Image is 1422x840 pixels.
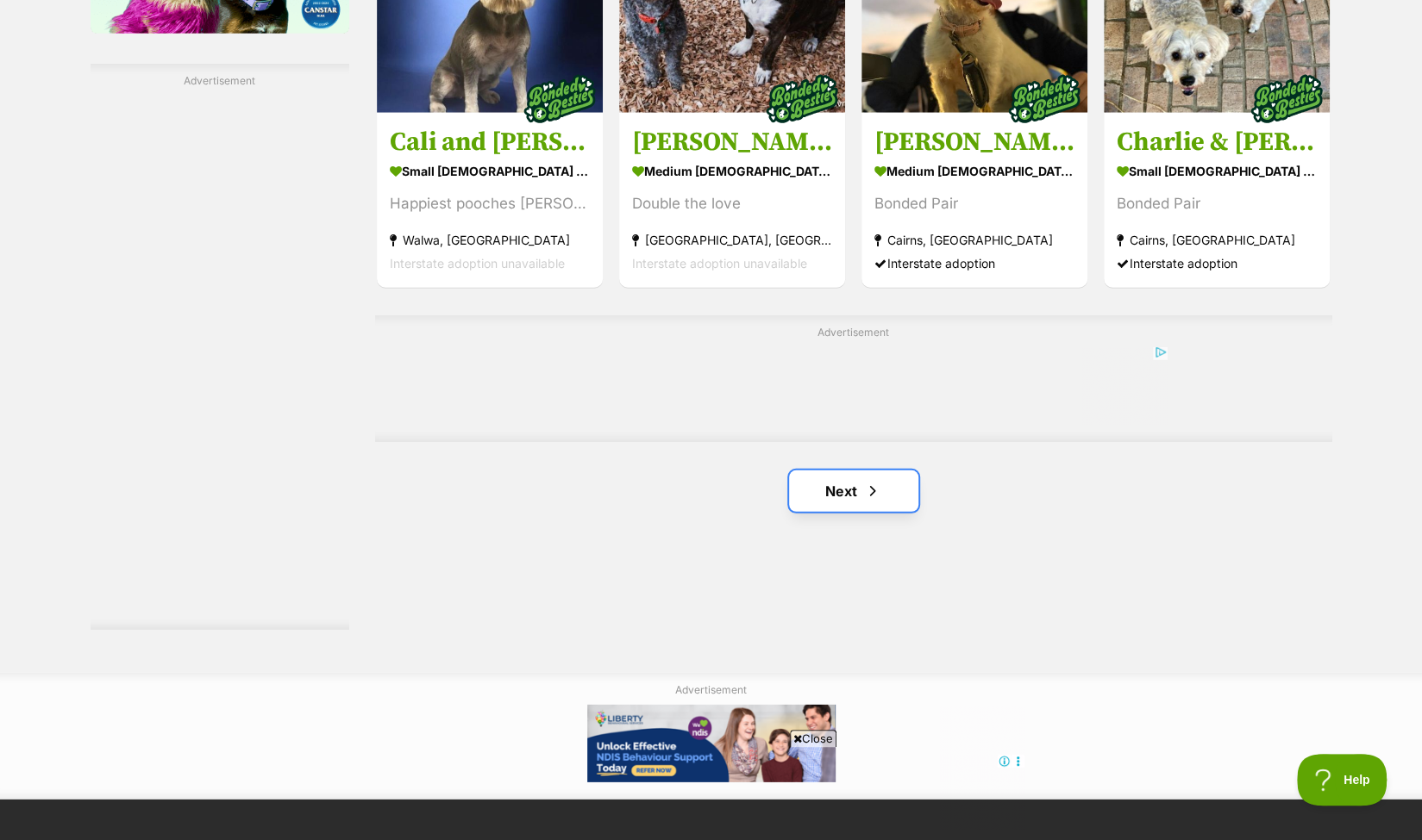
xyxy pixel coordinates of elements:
div: Happiest pooches [PERSON_NAME] [390,192,590,215]
strong: Cairns, [GEOGRAPHIC_DATA] [1117,228,1317,252]
div: Bonded Pair [874,192,1074,215]
strong: small [DEMOGRAPHIC_DATA] Dog [1117,159,1317,184]
a: [PERSON_NAME] and [PERSON_NAME] medium [DEMOGRAPHIC_DATA] Dog Double the love [GEOGRAPHIC_DATA], ... [619,113,845,288]
img: bonded besties [517,56,603,142]
strong: Cairns, [GEOGRAPHIC_DATA] [874,228,1074,252]
h3: [PERSON_NAME] and [PERSON_NAME] [632,126,832,159]
iframe: Help Scout Beacon - Open [1297,754,1388,806]
iframe: Advertisement [91,96,349,613]
div: Double the love [632,192,832,215]
iframe: Advertisement [398,754,1025,831]
div: Advertisement [375,315,1332,442]
a: [PERSON_NAME] and [PERSON_NAME] medium [DEMOGRAPHIC_DATA] Dog Bonded Pair Cairns, [GEOGRAPHIC_DAT... [861,113,1087,288]
iframe: Advertisement [398,705,1025,782]
iframe: Advertisement [540,347,1168,425]
div: Interstate adoption [1117,252,1317,275]
strong: Walwa, [GEOGRAPHIC_DATA] [390,228,590,252]
span: Close [790,730,836,747]
img: bonded besties [1001,56,1087,142]
h3: [PERSON_NAME] and [PERSON_NAME] [874,126,1074,159]
a: Charlie & [PERSON_NAME] small [DEMOGRAPHIC_DATA] Dog Bonded Pair Cairns, [GEOGRAPHIC_DATA] Inters... [1104,113,1330,288]
img: bonded besties [1244,56,1331,142]
div: Bonded Pair [1117,192,1317,215]
strong: small [DEMOGRAPHIC_DATA] Dog [390,159,590,184]
strong: medium [DEMOGRAPHIC_DATA] Dog [632,159,832,184]
span: Interstate adoption unavailable [632,256,807,271]
span: Interstate adoption unavailable [390,256,565,271]
nav: Pagination [375,470,1332,512]
h3: Cali and [PERSON_NAME] [390,126,590,159]
a: Cali and [PERSON_NAME] small [DEMOGRAPHIC_DATA] Dog Happiest pooches [PERSON_NAME] Walwa, [GEOGRA... [377,113,603,288]
h3: Charlie & [PERSON_NAME] [1117,126,1317,159]
div: Advertisement [91,64,349,630]
strong: [GEOGRAPHIC_DATA], [GEOGRAPHIC_DATA] [632,228,832,252]
a: Next page [789,470,918,512]
div: Interstate adoption [874,252,1074,275]
img: bonded besties [759,56,845,142]
strong: medium [DEMOGRAPHIC_DATA] Dog [874,159,1074,184]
